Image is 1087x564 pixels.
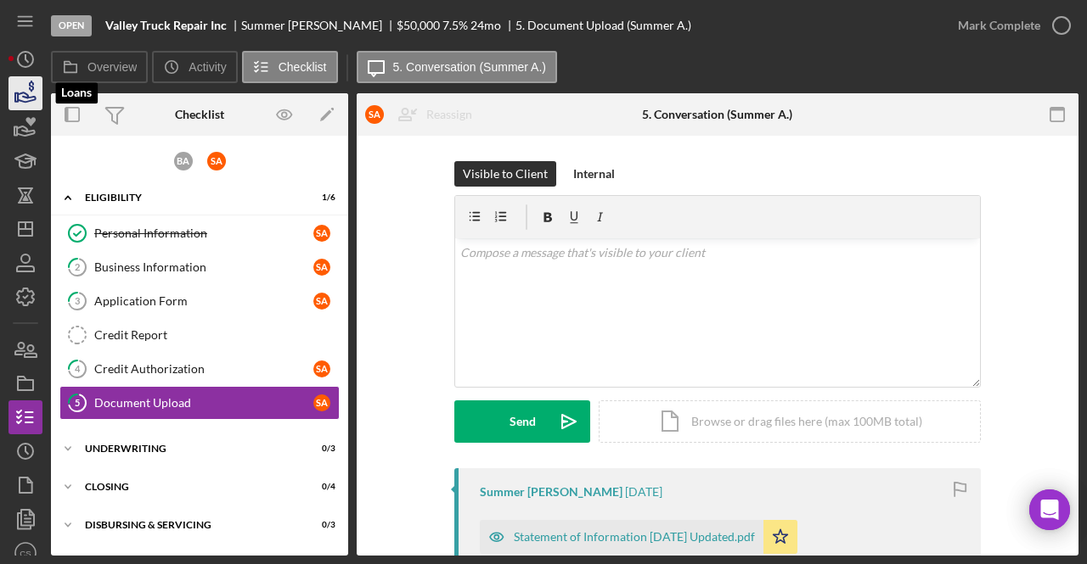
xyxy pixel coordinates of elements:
a: 4Credit AuthorizationSA [59,352,340,386]
div: Checklist [175,108,224,121]
div: 5. Conversation (Summer A.) [642,108,792,121]
label: Activity [189,60,226,74]
div: Underwriting [85,444,293,454]
div: S A [365,105,384,124]
div: Application Form [94,294,313,308]
button: Internal [565,161,623,187]
div: 0 / 3 [305,520,335,530]
button: SAReassign [357,98,489,131]
div: Eligibility [85,193,293,203]
tspan: 4 [75,363,81,374]
div: S A [313,293,330,310]
div: 1 / 6 [305,193,335,203]
div: S A [313,225,330,242]
div: 7.5 % [442,19,468,32]
div: Disbursing & Servicing [85,520,293,530]
div: Visible to Client [463,161,548,187]
div: S A [313,259,330,276]
b: Valley Truck Repair Inc [105,19,227,32]
div: Reassign [426,98,472,131]
a: Personal InformationSA [59,216,340,250]
div: Mark Complete [958,8,1040,42]
button: Visible to Client [454,161,556,187]
a: 5Document UploadSA [59,386,340,420]
time: 2025-09-26 18:40 [625,485,662,499]
span: $50,000 [397,18,440,32]
a: Credit Report [59,318,340,352]
div: 5. Document Upload (Summer A.) [515,19,691,32]
div: Statement of Information [DATE] Updated.pdf [514,530,755,544]
div: 0 / 3 [305,444,335,454]
button: Overview [51,51,148,83]
div: B A [174,152,193,170]
label: Checklist [279,60,327,74]
div: Business Information [94,260,313,274]
div: Summer [PERSON_NAME] [480,485,622,499]
label: Overview [87,60,137,74]
tspan: 5 [75,397,80,408]
div: S A [207,152,226,170]
button: Send [454,400,590,443]
a: 3Application FormSA [59,284,340,318]
div: Summer [PERSON_NAME] [241,19,397,32]
div: Open [51,15,92,36]
div: Credit Authorization [94,362,313,376]
div: 0 / 4 [305,482,335,492]
div: Send [510,400,536,443]
a: 2Business InformationSA [59,250,340,284]
div: Closing [85,482,293,492]
div: Document Upload [94,396,313,410]
div: Open Intercom Messenger [1029,489,1070,530]
div: 24 mo [470,19,501,32]
button: Statement of Information [DATE] Updated.pdf [480,520,797,554]
tspan: 3 [75,295,80,306]
text: CS [20,549,31,558]
button: Checklist [242,51,338,83]
div: S A [313,394,330,411]
div: Credit Report [94,328,339,342]
button: Activity [152,51,237,83]
button: Mark Complete [941,8,1079,42]
button: 5. Conversation (Summer A.) [357,51,558,83]
tspan: 2 [75,261,80,272]
div: S A [313,360,330,377]
div: Internal [573,161,615,187]
div: Personal Information [94,226,313,240]
label: 5. Conversation (Summer A.) [393,60,547,74]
